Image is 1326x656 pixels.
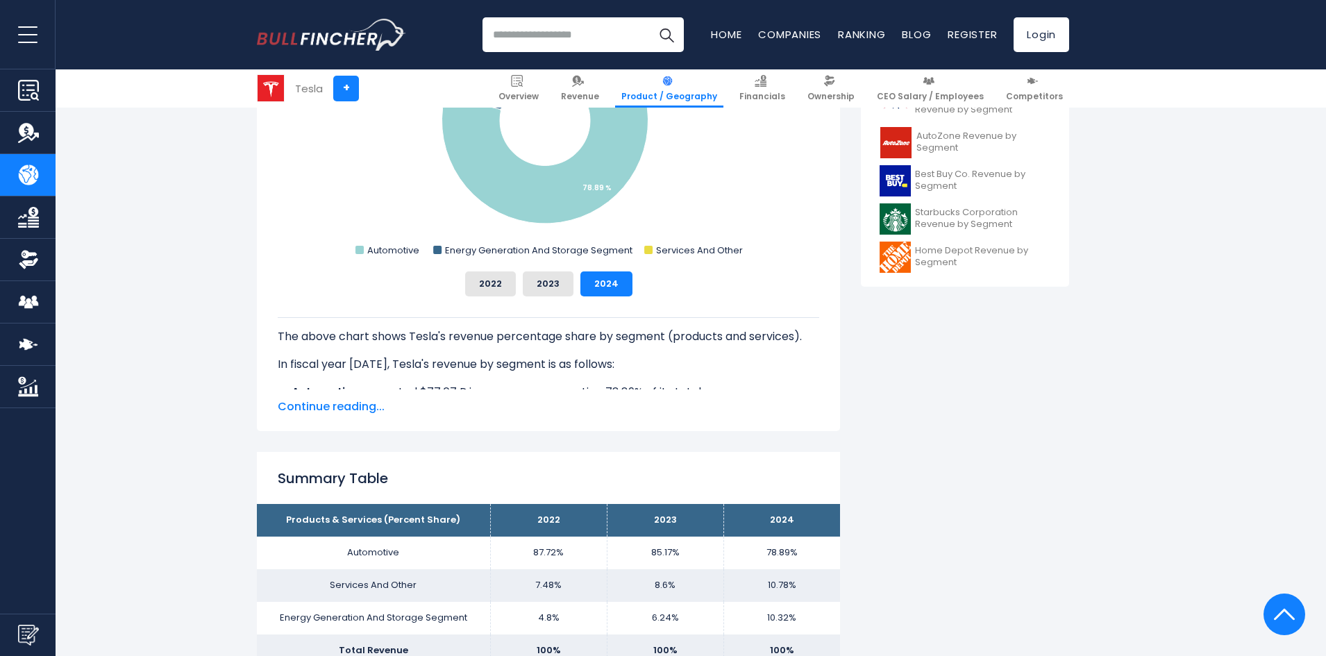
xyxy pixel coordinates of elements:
a: Home Depot Revenue by Segment [871,238,1059,276]
th: 2024 [723,504,840,537]
a: Overview [492,69,545,108]
td: 10.78% [723,569,840,602]
a: Go to homepage [257,19,406,51]
span: Product / Geography [621,91,717,102]
button: Search [649,17,684,52]
td: 4.8% [490,602,607,634]
text: Energy Generation And Storage Segment [445,244,632,257]
a: Login [1014,17,1069,52]
span: CEO Salary / Employees [877,91,984,102]
a: Register [948,27,997,42]
text: Automotive [367,244,419,257]
span: Continue reading... [278,398,819,415]
span: Ownership [807,91,855,102]
a: Ownership [801,69,861,108]
img: AZO logo [880,127,912,158]
a: Companies [758,27,821,42]
img: BBY logo [880,165,911,196]
a: Revenue [555,69,605,108]
td: 87.72% [490,537,607,569]
p: The above chart shows Tesla's revenue percentage share by segment (products and services). [278,328,819,345]
a: AutoZone Revenue by Segment [871,124,1059,162]
img: Ownership [18,249,39,270]
td: Energy Generation And Storage Segment [257,602,490,634]
a: Product / Geography [615,69,723,108]
a: CEO Salary / Employees [871,69,990,108]
td: 8.6% [607,569,723,602]
a: Blog [902,27,931,42]
td: Automotive [257,537,490,569]
div: Tesla [295,81,323,96]
h2: Summary Table [278,468,819,489]
a: Home [711,27,741,42]
span: Home Depot Revenue by Segment [915,245,1050,269]
p: In fiscal year [DATE], Tesla's revenue by segment is as follows: [278,356,819,373]
span: Starbucks Corporation Revenue by Segment [915,207,1050,230]
tspan: 78.89 % [582,183,612,193]
td: 6.24% [607,602,723,634]
div: The for Tesla is the Automotive, which represents 78.89% of its total revenue. The for Tesla is t... [278,317,819,517]
img: bullfincher logo [257,19,406,51]
td: 78.89% [723,537,840,569]
button: 2022 [465,271,516,296]
th: 2023 [607,504,723,537]
td: 85.17% [607,537,723,569]
span: AutoZone Revenue by Segment [916,131,1050,154]
button: 2024 [580,271,632,296]
td: Services And Other [257,569,490,602]
td: 7.48% [490,569,607,602]
img: TSLA logo [258,75,284,101]
span: Competitors [1006,91,1063,102]
th: 2022 [490,504,607,537]
a: Best Buy Co. Revenue by Segment [871,162,1059,200]
span: Overview [498,91,539,102]
a: Financials [733,69,791,108]
a: Starbucks Corporation Revenue by Segment [871,200,1059,238]
span: Best Buy Co. Revenue by Segment [915,169,1050,192]
img: HD logo [880,242,911,273]
li: generated $77.07 B in revenue, representing 78.89% of its total revenue. [278,384,819,401]
td: 10.32% [723,602,840,634]
text: Services And Other [656,244,743,257]
a: Ranking [838,27,885,42]
span: Hyatt Hotels Corporation Revenue by Segment [915,92,1050,116]
span: Revenue [561,91,599,102]
th: Products & Services (Percent Share) [257,504,490,537]
span: Financials [739,91,785,102]
b: Automotive [292,384,359,400]
img: SBUX logo [880,203,911,235]
a: + [333,76,359,101]
button: 2023 [523,271,573,296]
a: Competitors [1000,69,1069,108]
